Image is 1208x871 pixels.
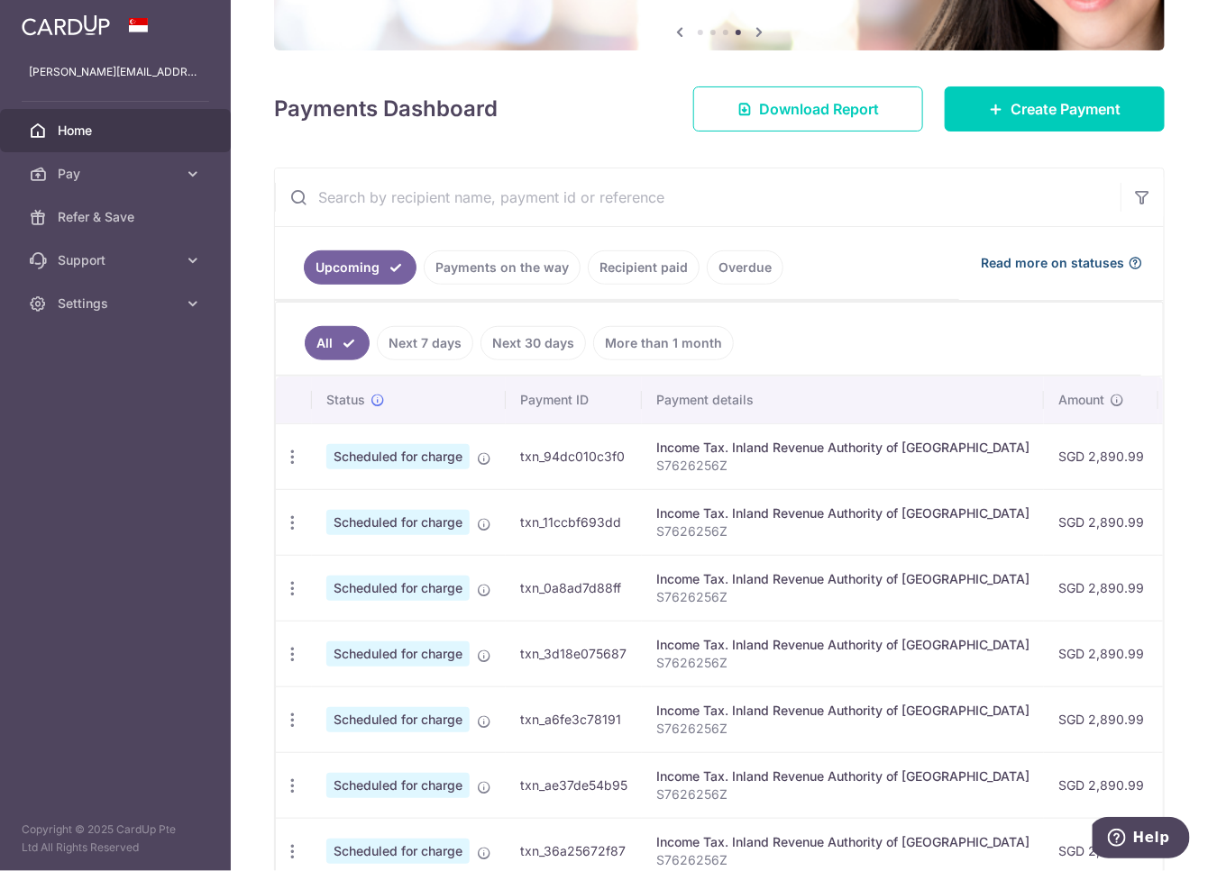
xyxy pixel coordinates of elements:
[304,250,416,285] a: Upcoming
[1044,423,1158,489] td: SGD 2,890.99
[506,423,642,489] td: txn_94dc010c3f0
[656,636,1030,654] div: Income Tax. Inland Revenue Authority of [GEOGRAPHIC_DATA]
[506,752,642,818] td: txn_ae37de54b95
[326,773,470,798] span: Scheduled for charge
[656,702,1030,720] div: Income Tax. Inland Revenue Authority of [GEOGRAPHIC_DATA]
[326,641,470,667] span: Scheduled for charge
[656,439,1030,457] div: Income Tax. Inland Revenue Authority of [GEOGRAPHIC_DATA]
[981,254,1124,272] span: Read more on statuses
[656,457,1030,475] p: S7626256Z
[1044,621,1158,686] td: SGD 2,890.99
[945,86,1165,132] a: Create Payment
[981,254,1142,272] a: Read more on statuses
[656,785,1030,803] p: S7626256Z
[58,122,177,140] span: Home
[1011,98,1121,120] span: Create Payment
[593,326,734,360] a: More than 1 month
[656,522,1030,540] p: S7626256Z
[506,555,642,621] td: txn_0a8ad7d88ff
[326,576,470,601] span: Scheduled for charge
[480,326,586,360] a: Next 30 days
[22,14,110,36] img: CardUp
[506,489,642,555] td: txn_11ccbf693dd
[588,250,700,285] a: Recipient paid
[1093,817,1190,862] iframe: Opens a widget where you can find more information
[506,377,642,423] th: Payment ID
[326,444,470,469] span: Scheduled for charge
[1044,489,1158,555] td: SGD 2,890.99
[693,86,923,132] a: Download Report
[656,570,1030,588] div: Income Tax. Inland Revenue Authority of [GEOGRAPHIC_DATA]
[326,707,470,732] span: Scheduled for charge
[29,63,202,81] p: [PERSON_NAME][EMAIL_ADDRESS][DOMAIN_NAME]
[656,504,1030,522] div: Income Tax. Inland Revenue Authority of [GEOGRAPHIC_DATA]
[274,93,498,125] h4: Payments Dashboard
[656,588,1030,606] p: S7626256Z
[506,621,642,686] td: txn_3d18e075687
[326,839,470,864] span: Scheduled for charge
[506,686,642,752] td: txn_a6fe3c78191
[58,165,177,183] span: Pay
[275,168,1121,226] input: Search by recipient name, payment id or reference
[58,208,177,226] span: Refer & Save
[1044,555,1158,621] td: SGD 2,890.99
[58,251,177,269] span: Support
[656,767,1030,785] div: Income Tax. Inland Revenue Authority of [GEOGRAPHIC_DATA]
[1058,391,1104,409] span: Amount
[1044,686,1158,752] td: SGD 2,890.99
[759,98,879,120] span: Download Report
[1044,752,1158,818] td: SGD 2,890.99
[707,250,783,285] a: Overdue
[326,510,470,535] span: Scheduled for charge
[656,654,1030,672] p: S7626256Z
[305,326,370,360] a: All
[424,250,581,285] a: Payments on the way
[656,833,1030,851] div: Income Tax. Inland Revenue Authority of [GEOGRAPHIC_DATA]
[656,720,1030,738] p: S7626256Z
[642,377,1044,423] th: Payment details
[377,326,473,360] a: Next 7 days
[656,851,1030,869] p: S7626256Z
[326,391,365,409] span: Status
[58,295,177,313] span: Settings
